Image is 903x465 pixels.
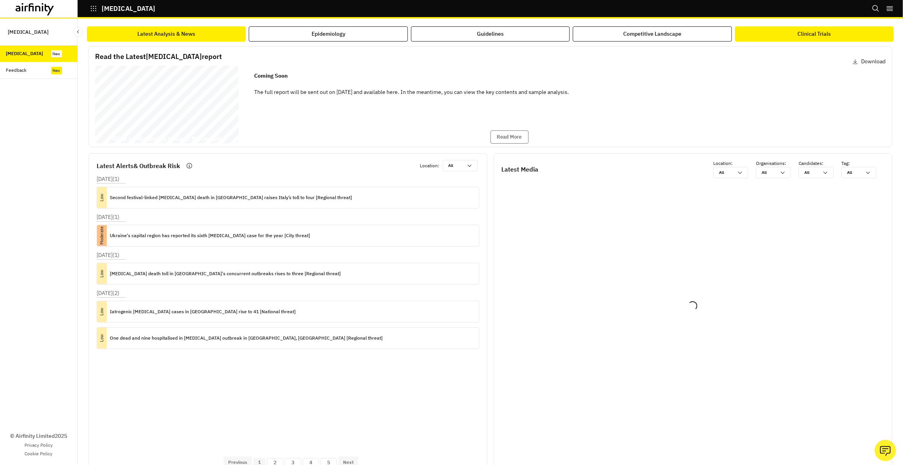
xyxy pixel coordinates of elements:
[8,25,49,39] p: [MEDICAL_DATA]
[799,160,841,167] p: Candidates :
[254,72,288,79] strong: Coming Soon
[110,334,383,342] p: One dead and nine hospitalised in [MEDICAL_DATA] outbreak in [GEOGRAPHIC_DATA], [GEOGRAPHIC_DATA]...
[92,333,113,343] p: Low
[51,67,62,74] div: New
[110,231,310,240] p: Ukraine's capital region has reported its sixth [MEDICAL_DATA] case for the year [City threat]
[713,160,756,167] p: Location :
[110,269,341,278] p: [MEDICAL_DATA] death toll in [GEOGRAPHIC_DATA]'s concurrent outbreaks rises to three [Regional th...
[137,30,195,38] div: Latest Analysis & News
[6,67,27,74] div: Feedback
[92,193,113,203] p: Low
[6,50,43,57] div: [MEDICAL_DATA]
[97,289,120,297] p: [DATE] ( 2 )
[99,84,202,93] span: [MEDICAL_DATA] Report
[872,2,880,15] button: Search
[102,5,155,12] p: [MEDICAL_DATA]
[861,57,886,66] p: Download
[92,231,113,241] p: Moderate
[100,142,103,144] span: © 2025
[90,2,155,15] button: [MEDICAL_DATA]
[97,251,120,259] p: [DATE] ( 1 )
[118,71,210,136] span: This Airfinity report is intended to be used by [PERSON_NAME] at null exclusively. Not for reprod...
[97,161,180,170] p: Latest Alerts & Outbreak Risk
[477,30,504,38] div: Guidelines
[875,440,896,461] button: Ask our analysts
[756,160,799,167] p: Organisations :
[92,307,113,317] p: Low
[110,193,352,202] p: Second festival-linked [MEDICAL_DATA] death in [GEOGRAPHIC_DATA] raises Italy’s toll to four [Reg...
[51,50,62,57] div: New
[104,142,107,144] span: Airfinity
[797,30,831,38] div: Clinical Trials
[10,432,67,440] p: © Airfinity Limited 2025
[841,160,884,167] p: Tag :
[97,213,120,221] p: [DATE] ( 1 )
[92,269,113,279] p: Low
[25,450,53,457] a: Cookie Policy
[110,307,296,316] p: Iatrogenic [MEDICAL_DATA] cases in [GEOGRAPHIC_DATA] rise to 41 [National threat]
[24,442,53,449] a: Privacy Policy
[97,175,120,183] p: [DATE] ( 1 )
[490,130,529,144] button: Read More
[420,162,440,169] p: Location :
[502,165,539,174] p: Latest Media
[623,30,681,38] div: Competitive Landscape
[95,51,222,62] p: Read the Latest [MEDICAL_DATA] report
[312,30,345,38] div: Epidemiology
[73,27,83,37] button: Close Sidebar
[99,124,128,133] span: [DATE]
[254,88,569,96] p: The full report will be sent out on [DATE] and available here. In the meantime, you can view the ...
[108,142,118,144] span: Private & Co nfidential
